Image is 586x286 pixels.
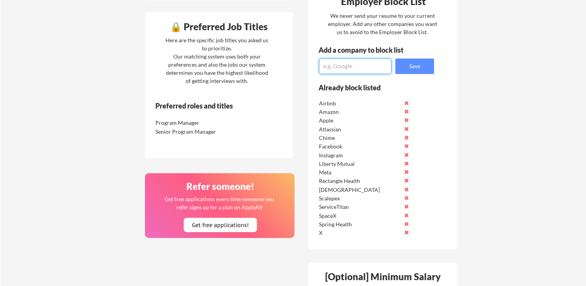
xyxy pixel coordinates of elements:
[395,59,434,74] button: Save
[155,119,237,127] div: Program Manager
[148,182,292,191] div: Refer someone!
[319,160,401,168] div: Liberty Mutual
[319,126,401,133] div: Atlassian
[311,272,455,281] div: [Optional] Minimum Salary
[319,152,401,159] div: Instagram
[164,195,274,211] div: Get free applications every time someone you refer signs up for a plan on ApplyAll
[319,195,401,202] div: Scalepex
[155,128,237,136] div: Senior Program Manager
[164,36,270,85] div: Here are the specific job titles you asked us to prioritize. Our matching system uses both your p...
[319,212,401,220] div: SpaceX
[319,186,401,194] div: [DEMOGRAPHIC_DATA]
[319,47,415,53] div: Add a company to block list
[319,229,401,237] div: X
[319,177,401,185] div: Rectangle Health
[319,203,401,211] div: ServiceTitan
[319,134,401,142] div: Chime
[184,218,257,232] button: Get free applications!
[155,102,261,109] div: Preferred roles and titles
[319,143,401,150] div: Facebook
[147,22,291,31] div: 🔒 Preferred Job Titles
[327,12,438,36] div: We never send your resume to your current employer. Add any other companies you want us to avoid ...
[319,117,401,124] div: Apple
[319,221,401,228] div: Spring Health
[319,108,401,116] div: Amazon
[319,84,424,91] div: Already block listed
[319,169,401,176] div: Meta
[319,100,401,107] div: Airbnb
